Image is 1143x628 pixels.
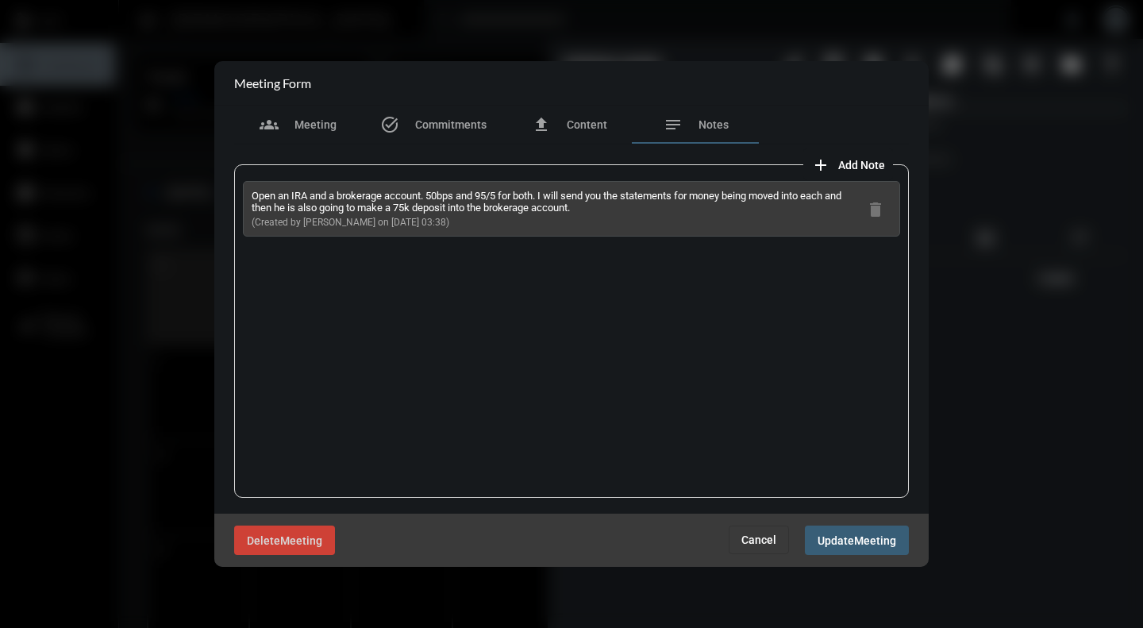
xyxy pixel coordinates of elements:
mat-icon: task_alt [380,115,399,134]
mat-icon: file_upload [532,115,551,134]
span: Delete [247,534,280,547]
mat-icon: groups [260,115,279,134]
span: (Created by [PERSON_NAME] on [DATE] 03:38) [252,217,449,228]
mat-icon: delete [866,200,885,219]
mat-icon: notes [664,115,683,134]
button: UpdateMeeting [805,526,909,555]
span: Commitments [415,118,487,131]
p: Open an IRA and a brokerage account. 50bps and 95/5 for both. I will send you the statements for ... [252,190,860,214]
button: delete note [860,193,891,225]
span: Add Note [838,159,885,171]
span: Update [818,534,854,547]
span: Meeting [280,534,322,547]
span: Cancel [741,534,776,546]
span: Meeting [294,118,337,131]
span: Notes [698,118,729,131]
span: Meeting [854,534,896,547]
button: DeleteMeeting [234,526,335,555]
span: Content [567,118,607,131]
mat-icon: add [811,156,830,175]
h2: Meeting Form [234,75,311,91]
button: add note [803,148,893,180]
button: Cancel [729,526,789,554]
